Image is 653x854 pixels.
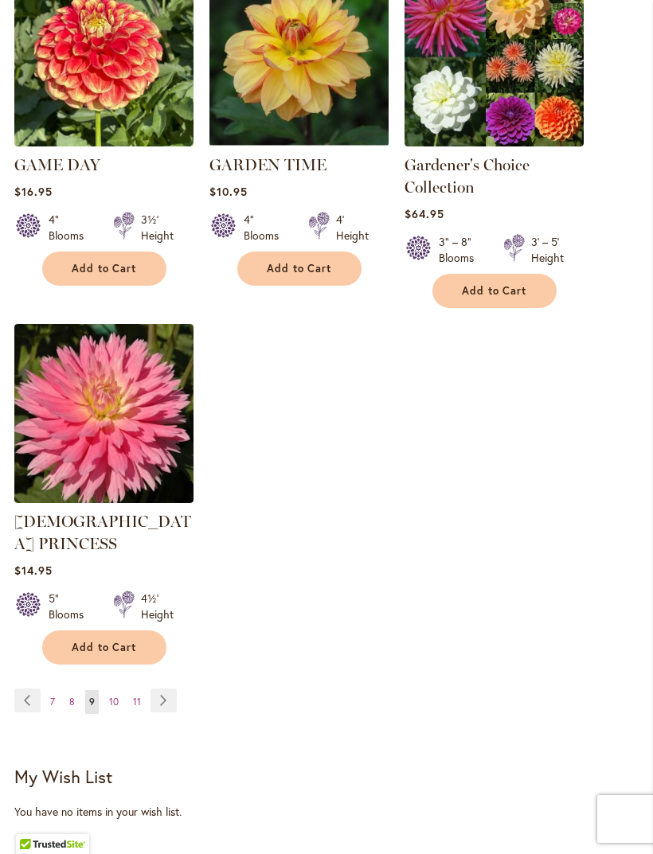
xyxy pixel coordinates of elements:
div: 4" Blooms [244,212,289,244]
div: 4' Height [336,212,369,244]
a: GAME DAY [14,135,194,150]
div: You have no items in your wish list. [14,804,639,820]
span: 10 [109,696,119,708]
a: GARDEN TIME [209,135,389,150]
span: Add to Cart [267,262,332,275]
span: 11 [133,696,141,708]
a: 7 [46,690,59,714]
span: 9 [89,696,95,708]
div: 4" Blooms [49,212,94,244]
div: 5" Blooms [49,591,94,622]
iframe: Launch Accessibility Center [12,797,57,842]
span: $14.95 [14,563,53,578]
img: GAY PRINCESS [14,324,194,503]
div: 4½' Height [141,591,174,622]
button: Add to Cart [237,252,362,286]
button: Add to Cart [42,630,166,665]
a: 10 [105,690,123,714]
div: 3½' Height [141,212,174,244]
button: Add to Cart [42,252,166,286]
a: [DEMOGRAPHIC_DATA] PRINCESS [14,512,191,553]
div: 3" – 8" Blooms [439,234,484,266]
span: 7 [50,696,55,708]
span: 8 [69,696,75,708]
span: Add to Cart [72,262,137,275]
a: Gardener's Choice Collection [405,135,584,150]
a: GARDEN TIME [209,155,326,174]
a: GAME DAY [14,155,100,174]
a: Gardener's Choice Collection [405,155,530,197]
a: 8 [65,690,79,714]
a: 11 [129,690,145,714]
strong: My Wish List [14,765,112,788]
span: $16.95 [14,184,53,199]
button: Add to Cart [432,274,557,308]
a: GAY PRINCESS [14,491,194,506]
span: Add to Cart [72,641,137,654]
span: $64.95 [405,206,444,221]
div: 3' – 5' Height [531,234,564,266]
span: Add to Cart [462,284,527,298]
span: $10.95 [209,184,248,199]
